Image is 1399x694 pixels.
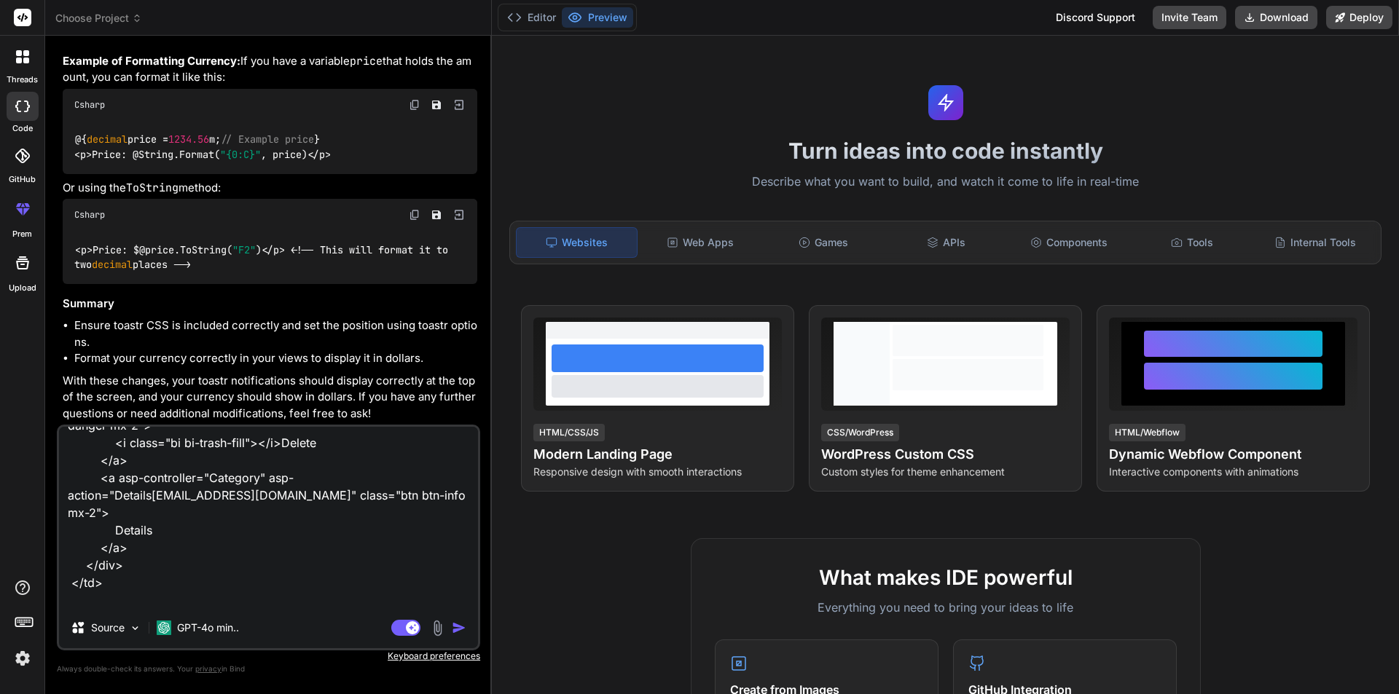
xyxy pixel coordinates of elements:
div: Internal Tools [1255,227,1375,258]
div: HTML/CSS/JS [533,424,605,441]
div: Websites [516,227,638,258]
span: "F2" [232,243,256,256]
img: copy [409,209,420,221]
p: Interactive components with animations [1109,465,1357,479]
img: attachment [429,620,446,636]
li: Format your currency correctly in your views to display it in dollars. [74,350,477,367]
h4: WordPress Custom CSS [821,444,1070,465]
code: <p>Price: $@price.ToString( )</p> <!-- This will format it to two places --> [74,242,454,272]
span: "{0:C}" [220,148,261,161]
img: settings [10,646,35,671]
button: Save file [426,205,447,225]
p: GPT-4o min.. [177,620,239,635]
span: decimal [87,133,128,146]
button: Download [1235,6,1317,29]
label: Upload [9,282,36,294]
span: 1234.56 [168,133,209,146]
button: Deploy [1326,6,1392,29]
p: Responsive design with smooth interactions [533,465,782,479]
code: @{ price = m; } <p>Price: @String.Format( , price)</p> [74,132,332,162]
code: ToString [126,181,179,195]
img: GPT-4o mini [157,620,171,635]
span: privacy [195,664,222,673]
img: Pick Models [129,622,141,634]
button: Editor [501,7,562,28]
p: Or using the method: [63,180,477,197]
strong: Example of Formatting Currency: [63,54,240,68]
p: Keyboard preferences [57,650,480,662]
h4: Dynamic Webflow Component [1109,444,1357,465]
p: Describe what you want to build, and watch it come to life in real-time [501,173,1390,192]
img: copy [409,99,420,111]
span: // Example price [221,133,314,146]
code: price [350,54,383,68]
label: code [12,122,33,135]
div: Tools [1132,227,1253,258]
span: Csharp [74,209,105,221]
div: APIs [886,227,1006,258]
img: Open in Browser [452,208,466,221]
button: Invite Team [1153,6,1226,29]
div: HTML/Webflow [1109,424,1186,441]
h2: What makes IDE powerful [715,562,1177,593]
textarea: <td> <div class="w-75 btn-group" role="group"> <a asp-controller="Category" asp-action="Edit[EMAI... [59,427,478,607]
div: Components [1009,227,1129,258]
button: Preview [562,7,633,28]
span: decimal [92,258,133,271]
div: Games [764,227,884,258]
p: Custom styles for theme enhancement [821,465,1070,479]
img: icon [452,620,466,635]
p: If you have a variable that holds the amount, you can format it like this: [63,53,477,86]
p: With these changes, your toastr notifications should display correctly at the top of the screen, ... [63,373,477,422]
div: CSS/WordPress [821,424,899,441]
span: Choose Project [55,11,142,25]
div: Web Apps [640,227,761,258]
h1: Turn ideas into code instantly [501,138,1390,164]
label: threads [7,74,38,86]
label: GitHub [9,173,36,186]
li: Ensure toastr CSS is included correctly and set the position using toastr options. [74,318,477,350]
p: Everything you need to bring your ideas to life [715,599,1177,616]
label: prem [12,228,32,240]
h4: Modern Landing Page [533,444,782,465]
div: Discord Support [1047,6,1144,29]
p: Always double-check its answers. Your in Bind [57,662,480,676]
p: Source [91,620,125,635]
span: Csharp [74,99,105,111]
img: Open in Browser [452,98,466,111]
h3: Summary [63,296,477,312]
button: Save file [426,95,447,115]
